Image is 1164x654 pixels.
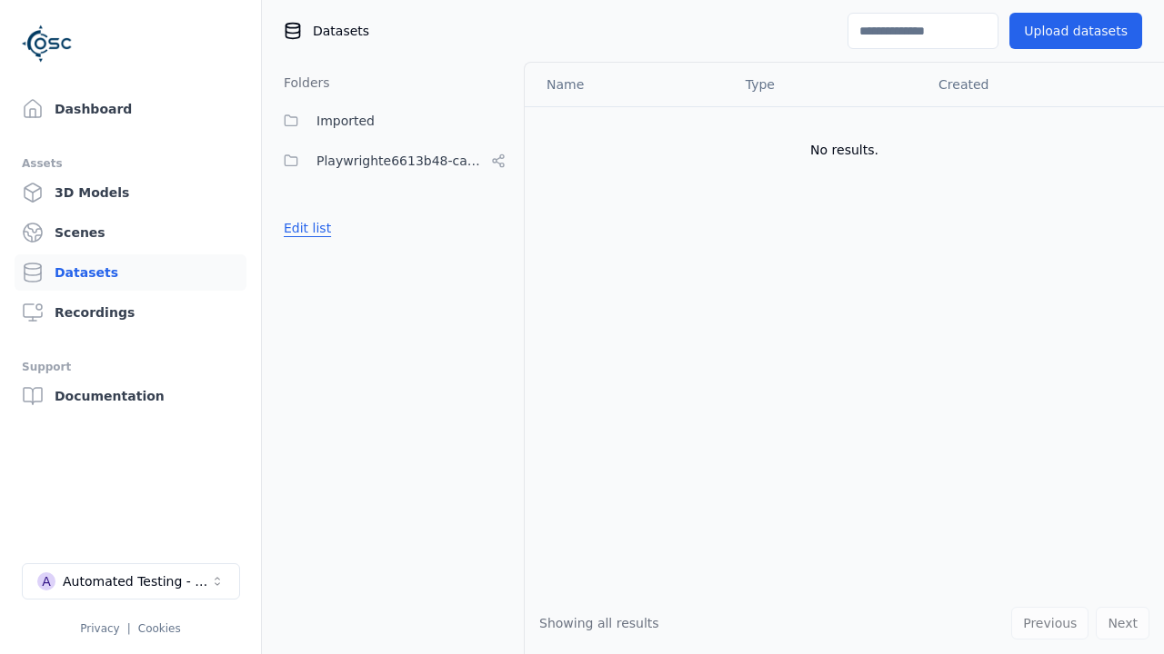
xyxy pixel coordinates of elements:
[273,212,342,244] button: Edit list
[127,622,131,635] span: |
[313,22,369,40] span: Datasets
[15,254,246,291] a: Datasets
[22,18,73,69] img: Logo
[138,622,181,635] a: Cookies
[316,110,375,132] span: Imported
[37,572,55,590] div: A
[525,106,1164,193] td: No results.
[273,74,330,92] h3: Folders
[80,622,119,635] a: Privacy
[316,150,484,172] span: Playwrighte6613b48-ca99-48b0-8426-e5f3339f1679
[1009,13,1142,49] button: Upload datasets
[63,572,210,590] div: Automated Testing - Playwright
[15,91,246,127] a: Dashboard
[22,563,240,599] button: Select a workspace
[525,63,731,106] th: Name
[15,214,246,251] a: Scenes
[22,356,239,378] div: Support
[15,378,246,414] a: Documentation
[273,143,513,179] button: Playwrighte6613b48-ca99-48b0-8426-e5f3339f1679
[15,294,246,331] a: Recordings
[273,103,513,139] button: Imported
[15,174,246,211] a: 3D Models
[924,63,1135,106] th: Created
[22,153,239,174] div: Assets
[731,63,924,106] th: Type
[539,616,659,630] span: Showing all results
